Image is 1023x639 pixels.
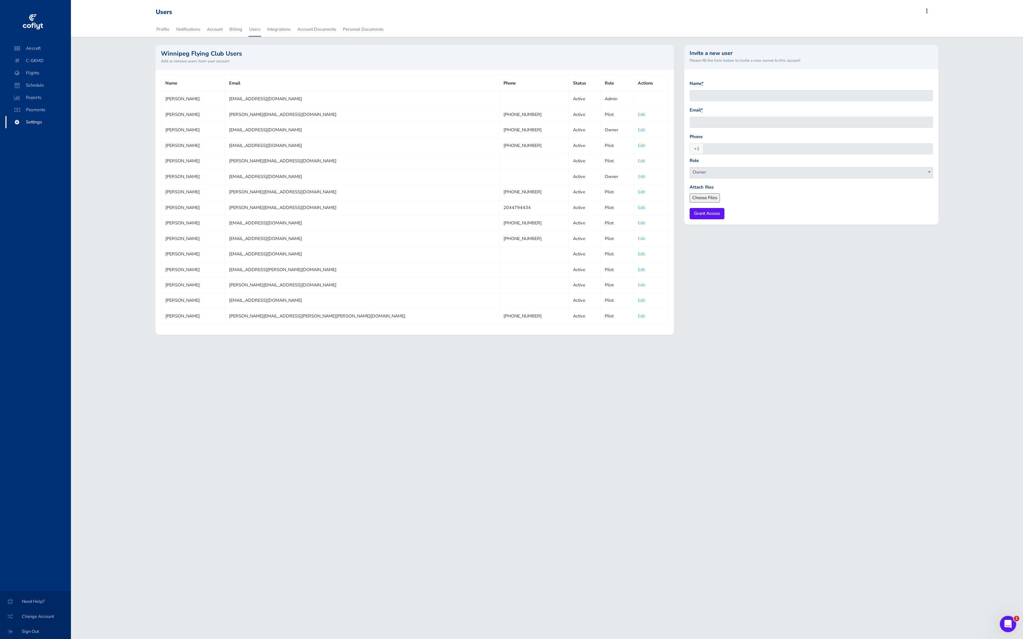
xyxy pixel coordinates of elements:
[161,58,669,64] small: Add or remove users from your account
[161,277,225,293] td: [PERSON_NAME]
[225,107,499,122] td: [PERSON_NAME][EMAIL_ADDRESS][DOMAIN_NAME]
[499,122,569,138] td: [PHONE_NUMBER]
[225,308,499,324] td: [PERSON_NAME][EMAIL_ADDRESS][PERSON_NAME][PERSON_NAME][DOMAIN_NAME]
[569,247,601,262] td: Active
[161,293,225,308] td: [PERSON_NAME]
[225,200,499,215] td: [PERSON_NAME][EMAIL_ADDRESS][DOMAIN_NAME]
[499,216,569,231] td: [PHONE_NUMBER]
[161,184,225,200] td: [PERSON_NAME]
[569,262,601,277] td: Active
[601,216,634,231] td: Pilot
[297,22,337,37] a: Account Documents
[638,174,645,180] a: Edit
[206,22,223,37] a: Account
[225,262,499,277] td: [EMAIL_ADDRESS][PERSON_NAME][DOMAIN_NAME]
[601,231,634,246] td: Pilot
[690,208,724,219] input: Grant Access
[267,22,291,37] a: Integrations
[499,107,569,122] td: [PHONE_NUMBER]
[225,293,499,308] td: [EMAIL_ADDRESS][DOMAIN_NAME]
[225,75,499,91] th: Email
[638,189,645,195] a: Edit
[161,153,225,169] td: [PERSON_NAME]
[633,75,668,91] th: Actions
[690,133,703,140] label: Phone
[12,67,64,79] span: Flights
[569,138,601,153] td: Active
[12,55,64,67] span: C-GKMD
[176,22,201,37] a: Notifications
[156,22,170,37] a: Profile
[342,22,384,37] a: Personal Documents
[12,104,64,116] span: Payments
[225,216,499,231] td: [EMAIL_ADDRESS][DOMAIN_NAME]
[569,91,601,107] td: Active
[499,308,569,324] td: [PHONE_NUMBER]
[569,293,601,308] td: Active
[499,200,569,215] td: 2044794434
[161,308,225,324] td: [PERSON_NAME]
[161,75,225,91] th: Name
[690,167,933,177] span: Owner
[161,122,225,138] td: [PERSON_NAME]
[225,231,499,246] td: [EMAIL_ADDRESS][DOMAIN_NAME]
[8,610,63,623] span: Change Account
[601,138,634,153] td: Pilot
[249,22,261,37] a: Users
[161,247,225,262] td: [PERSON_NAME]
[21,12,44,32] img: coflyt logo
[601,107,634,122] td: Pilot
[601,169,634,184] td: Owner
[569,107,601,122] td: Active
[569,169,601,184] td: Active
[161,50,669,57] h2: Winnipeg Flying Club Users
[638,220,645,226] a: Edit
[601,308,634,324] td: Pilot
[690,80,704,87] label: Name
[638,297,645,303] a: Edit
[225,247,499,262] td: [EMAIL_ADDRESS][DOMAIN_NAME]
[569,153,601,169] td: Active
[702,80,704,87] abbr: required
[225,184,499,200] td: [PERSON_NAME][EMAIL_ADDRESS][DOMAIN_NAME]
[499,138,569,153] td: [PHONE_NUMBER]
[161,262,225,277] td: [PERSON_NAME]
[161,91,225,107] td: [PERSON_NAME]
[601,75,634,91] th: Role
[690,143,704,154] span: +1
[161,169,225,184] td: [PERSON_NAME]
[161,107,225,122] td: [PERSON_NAME]
[225,122,499,138] td: [EMAIL_ADDRESS][DOMAIN_NAME]
[601,293,634,308] td: Pilot
[638,112,645,118] a: Edit
[569,231,601,246] td: Active
[638,143,645,149] a: Edit
[8,625,63,638] span: Sign Out
[601,247,634,262] td: Pilot
[8,595,63,608] span: Need Help?
[601,153,634,169] td: Pilot
[690,50,933,56] h3: Invite a new user
[12,42,64,55] span: Aircraft
[701,107,703,113] abbr: required
[569,200,601,215] td: Active
[225,277,499,293] td: [PERSON_NAME][EMAIL_ADDRESS][DOMAIN_NAME]
[569,184,601,200] td: Active
[12,79,64,91] span: Schedule
[638,127,645,133] a: Edit
[638,205,645,211] a: Edit
[690,167,933,178] span: Owner
[690,57,933,63] small: Please fill the form below to invite a new owner to this account
[499,75,569,91] th: Phone
[690,107,703,114] label: Email
[12,116,64,128] span: Settings
[569,277,601,293] td: Active
[638,251,645,257] a: Edit
[638,313,645,319] a: Edit
[638,158,645,164] a: Edit
[161,200,225,215] td: [PERSON_NAME]
[225,138,499,153] td: [EMAIL_ADDRESS][DOMAIN_NAME]
[601,122,634,138] td: Owner
[569,122,601,138] td: Active
[161,231,225,246] td: [PERSON_NAME]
